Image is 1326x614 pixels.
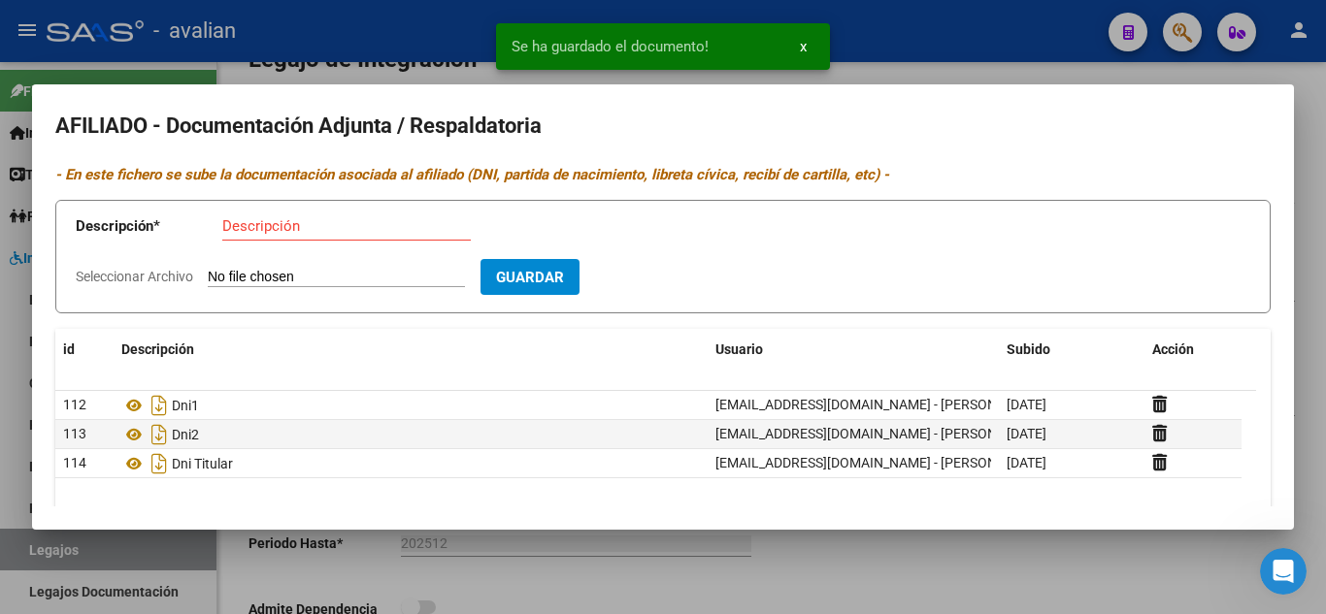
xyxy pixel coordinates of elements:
span: 114 [63,455,86,470]
datatable-header-cell: Acción [1144,329,1242,371]
i: Descargar documento [147,448,172,479]
span: Seleccionar Archivo [76,269,193,284]
button: Guardar [481,259,580,295]
span: 113 [63,426,86,441]
button: x [784,29,822,64]
span: [EMAIL_ADDRESS][DOMAIN_NAME] - [PERSON_NAME] [715,426,1044,441]
h2: AFILIADO - Documentación Adjunta / Respaldatoria [55,108,1271,145]
datatable-header-cell: id [55,329,114,371]
span: [EMAIL_ADDRESS][DOMAIN_NAME] - [PERSON_NAME] [715,455,1044,470]
span: [DATE] [1007,426,1046,441]
datatable-header-cell: Descripción [114,329,708,371]
span: Acción [1152,341,1194,357]
span: Dni1 [172,398,199,413]
span: [EMAIL_ADDRESS][DOMAIN_NAME] - [PERSON_NAME] [715,397,1044,412]
span: Subido [1007,341,1050,357]
span: [DATE] [1007,455,1046,470]
iframe: Intercom live chat [1260,548,1307,595]
span: Dni2 [172,427,199,442]
i: - En este fichero se sube la documentación asociada al afiliado (DNI, partida de nacimiento, libr... [55,166,889,183]
i: Descargar documento [147,390,172,421]
span: Se ha guardado el documento! [512,37,709,56]
span: Dni Titular [172,456,233,471]
span: [DATE] [1007,397,1046,412]
span: id [63,341,75,357]
i: Descargar documento [147,419,172,450]
span: 112 [63,397,86,412]
span: Guardar [496,269,564,286]
span: x [800,38,807,55]
datatable-header-cell: Usuario [708,329,999,371]
span: Usuario [715,341,763,357]
datatable-header-cell: Subido [999,329,1144,371]
p: Descripción [76,215,222,238]
span: Descripción [121,341,194,357]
